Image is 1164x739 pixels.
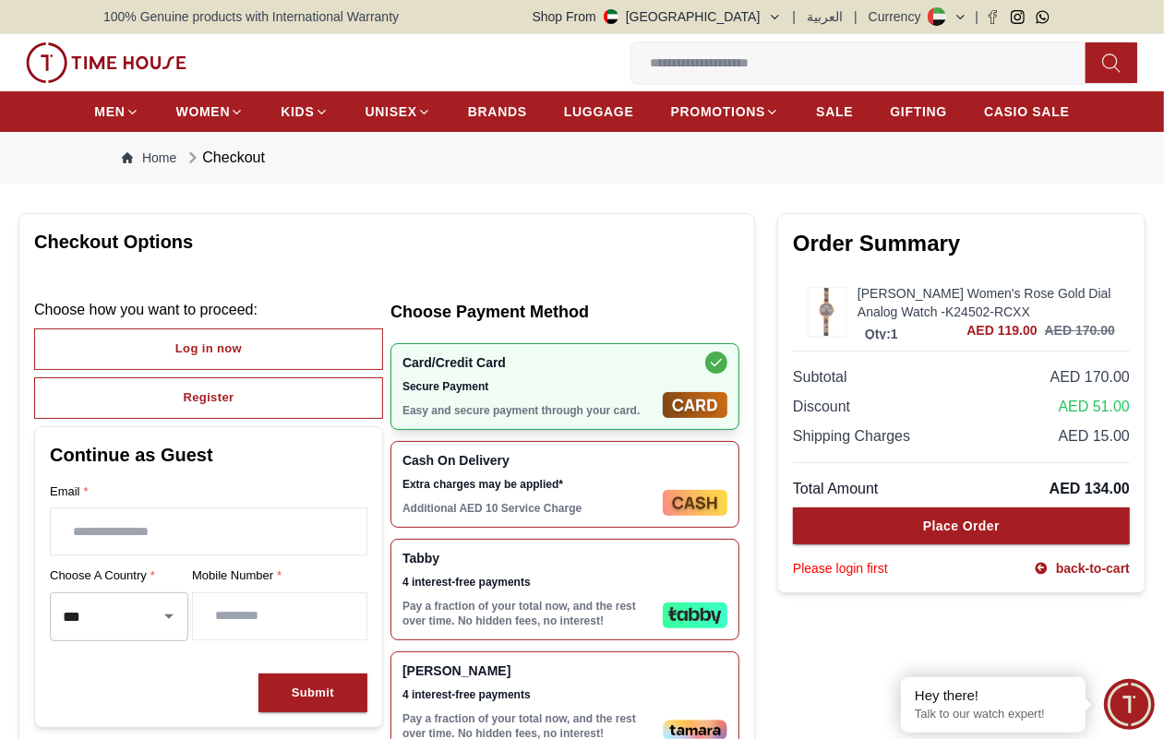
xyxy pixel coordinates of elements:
[402,551,655,566] span: Tabby
[890,102,947,121] span: GIFTING
[468,102,527,121] span: BRANDS
[1059,396,1130,418] span: AED 51.00
[793,507,1130,544] button: Place Order
[984,95,1070,128] a: CASIO SALE
[1050,366,1130,388] span: AED 170.00
[402,501,655,516] p: Additional AED 10 Service Charge
[854,7,858,26] span: |
[176,95,245,128] a: WOMEN
[793,366,847,388] span: Subtotal
[663,602,727,628] img: Tabby
[94,95,138,128] a: MEN
[564,102,634,121] span: LUGGAGE
[281,102,314,121] span: KIDS
[793,478,879,500] span: Total Amount
[671,95,780,128] a: PROMOTIONS
[366,102,417,121] span: UNISEX
[103,7,399,26] span: 100% Genuine products with International Warranty
[103,132,1061,184] nav: Breadcrumb
[890,95,947,128] a: GIFTING
[807,7,843,26] button: العربية
[671,102,766,121] span: PROMOTIONS
[402,575,655,590] span: 4 interest-free payments
[50,442,367,468] h2: Continue as Guest
[402,599,655,628] p: Pay a fraction of your total now, and the rest over time. No hidden fees, no interest!
[923,517,1000,535] div: Place Order
[986,10,1000,24] a: Facebook
[533,7,782,26] button: Shop From[GEOGRAPHIC_DATA]
[816,95,853,128] a: SALE
[122,149,176,167] a: Home
[468,95,527,128] a: BRANDS
[34,229,739,255] h1: Checkout Options
[793,229,1130,258] h2: Order Summary
[861,325,902,343] p: Qty: 1
[816,102,853,121] span: SALE
[50,483,367,501] label: Email
[793,559,888,578] div: Please login first
[663,392,727,418] img: Card/Credit Card
[564,95,634,128] a: LUGGAGE
[984,102,1070,121] span: CASIO SALE
[402,379,655,394] span: Secure Payment
[809,288,846,335] img: ...
[175,339,242,360] div: Log in now
[1045,321,1115,340] h3: AED 170.00
[663,490,727,516] img: Cash On Delivery
[858,284,1115,321] a: [PERSON_NAME] Women's Rose Gold Dial Analog Watch -K24502-RCXX
[402,403,655,418] p: Easy and secure payment through your card.
[192,566,367,585] label: Mobile Number
[793,396,850,418] span: Discount
[156,603,182,629] button: Open
[281,95,328,128] a: KIDS
[50,566,159,585] span: Choose a country
[34,299,383,321] p: Choose how you want to proceed :
[1104,679,1155,730] div: Chat Widget
[402,355,655,370] span: Card/Credit Card
[402,687,655,702] span: 4 interest-free payments
[184,387,234,409] div: Register
[184,147,265,169] div: Checkout
[915,707,1072,722] p: Talk to our watch expert!
[869,7,929,26] div: Currency
[1036,10,1050,24] a: Whatsapp
[292,683,334,704] div: Submit
[258,673,367,713] button: Submit
[1011,10,1025,24] a: Instagram
[402,477,655,492] span: Extra charges may be applied*
[26,42,186,83] img: ...
[94,102,125,121] span: MEN
[966,321,1037,340] span: AED 119.00
[402,453,655,468] span: Cash On Delivery
[604,9,618,24] img: United Arab Emirates
[1050,478,1130,500] span: AED 134.00
[793,425,910,447] span: Shipping Charges
[793,7,797,26] span: |
[34,377,383,419] button: Register
[975,7,978,26] span: |
[390,299,739,325] h2: Choose Payment Method
[34,328,383,370] button: Log in now
[1059,425,1130,447] span: AED 15.00
[176,102,231,121] span: WOMEN
[402,663,655,678] span: [PERSON_NAME]
[366,95,431,128] a: UNISEX
[1034,559,1130,578] a: back-to-cart
[915,686,1072,705] div: Hey there!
